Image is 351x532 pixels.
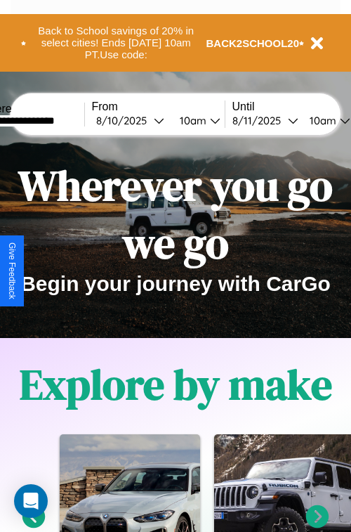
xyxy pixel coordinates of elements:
[92,100,225,113] label: From
[303,114,340,127] div: 10am
[173,114,210,127] div: 10am
[20,356,332,413] h1: Explore by make
[92,113,168,128] button: 8/10/2025
[7,242,17,299] div: Give Feedback
[206,37,300,49] b: BACK2SCHOOL20
[232,114,288,127] div: 8 / 11 / 2025
[168,113,225,128] button: 10am
[26,21,206,65] button: Back to School savings of 20% in select cities! Ends [DATE] 10am PT.Use code:
[96,114,154,127] div: 8 / 10 / 2025
[14,484,48,518] div: Open Intercom Messenger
